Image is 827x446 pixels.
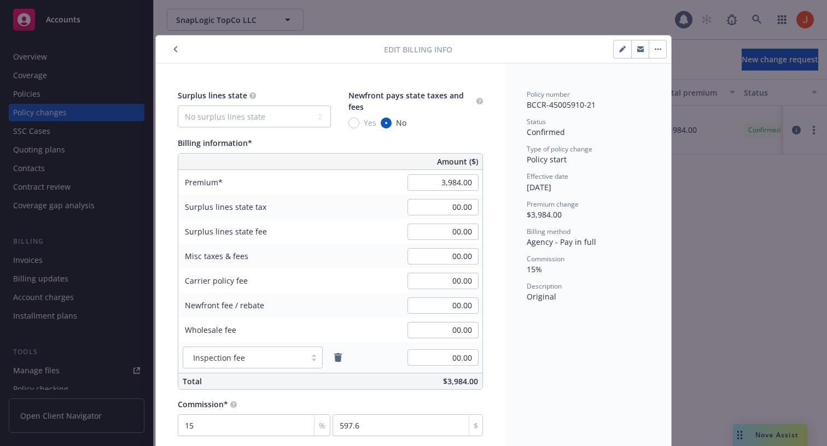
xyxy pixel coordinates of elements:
span: Policy start [527,154,567,165]
input: 0.00 [407,297,479,314]
span: Surplus lines state fee [185,226,267,237]
span: Original [527,291,556,302]
span: Inspection fee [189,352,300,363]
span: Premium [185,177,223,187]
span: Effective date [527,172,568,181]
span: Inspection fee [193,352,245,363]
input: No [381,118,392,128]
span: BCCR-45005910-21 [527,99,596,110]
span: Billing method [527,227,570,236]
span: % [319,420,325,431]
span: [DATE] [527,182,551,192]
input: 0.00 [407,248,479,265]
input: Yes [348,118,359,128]
span: Misc taxes & fees [185,251,248,261]
span: $3,984.00 [443,376,478,386]
span: Type of policy change [527,144,592,154]
input: 0.00 [407,349,479,366]
span: $3,984.00 [527,209,562,220]
span: Newfront pays state taxes and fees [348,90,464,112]
span: $ [474,420,478,431]
span: Edit billing info [384,44,452,55]
span: Status [527,117,546,126]
span: Wholesale fee [185,325,236,335]
input: 0.00 [407,199,479,215]
span: Billing information* [178,138,252,148]
span: Commission [527,254,564,263]
span: Carrier policy fee [185,275,248,286]
span: Surplus lines state [178,90,247,101]
span: Amount ($) [437,156,478,167]
input: 0.00 [407,273,479,289]
span: Total [183,376,202,386]
span: Yes [364,117,376,128]
input: 0.00 [407,174,479,191]
span: Policy number [527,90,570,99]
span: Agency - Pay in full [527,237,596,247]
span: Premium change [527,199,579,209]
span: Description [527,281,562,291]
input: 0.00 [407,224,479,240]
span: Newfront fee / rebate [185,300,264,310]
span: Confirmed [527,127,565,137]
span: Surplus lines state tax [185,202,266,212]
input: 0.00 [407,322,479,338]
span: No [396,117,406,128]
a: remove [331,351,345,364]
span: 15% [527,264,542,274]
span: Commission* [178,399,228,409]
